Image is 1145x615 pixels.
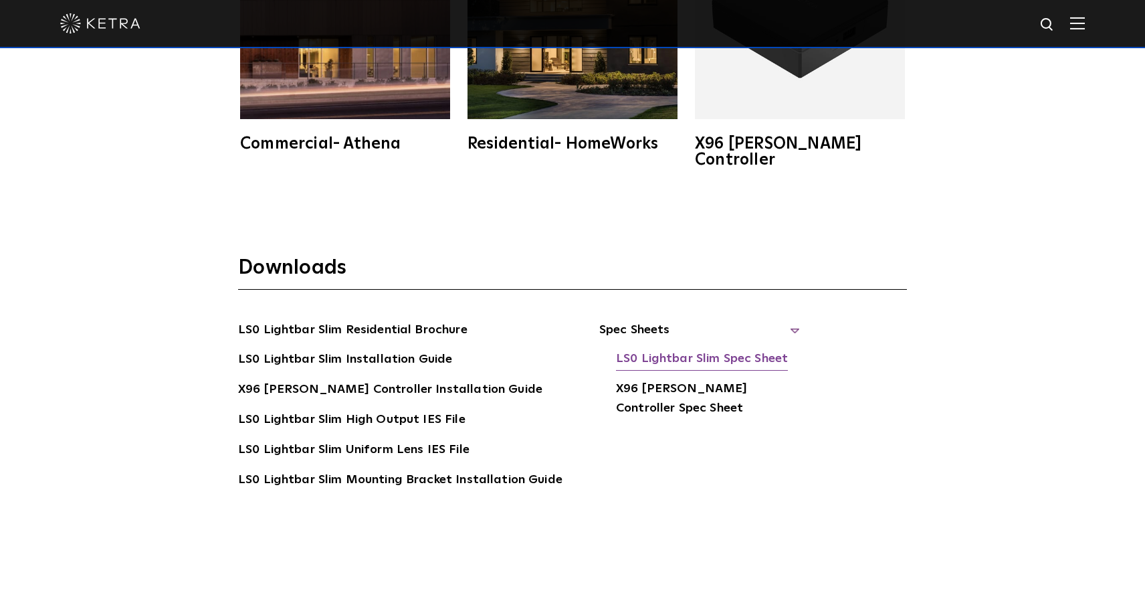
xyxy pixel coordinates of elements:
[616,349,788,371] a: LS0 Lightbar Slim Spec Sheet
[238,410,465,432] a: LS0 Lightbar Slim High Output IES File
[616,379,800,420] a: X96 [PERSON_NAME] Controller Spec Sheet
[60,13,140,33] img: ketra-logo-2019-white
[1070,17,1085,29] img: Hamburger%20Nav.svg
[599,321,800,350] span: Spec Sheets
[240,136,450,152] div: Commercial- Athena
[238,440,470,462] a: LS0 Lightbar Slim Uniform Lens IES File
[238,350,452,371] a: LS0 Lightbar Slim Installation Guide
[238,255,907,290] h3: Downloads
[238,380,542,402] a: X96 [PERSON_NAME] Controller Installation Guide
[1039,17,1056,33] img: search icon
[238,470,562,492] a: LS0 Lightbar Slim Mounting Bracket Installation Guide
[467,136,678,152] div: Residential- HomeWorks
[238,321,467,342] a: LS0 Lightbar Slim Residential Brochure
[695,136,905,168] div: X96 [PERSON_NAME] Controller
